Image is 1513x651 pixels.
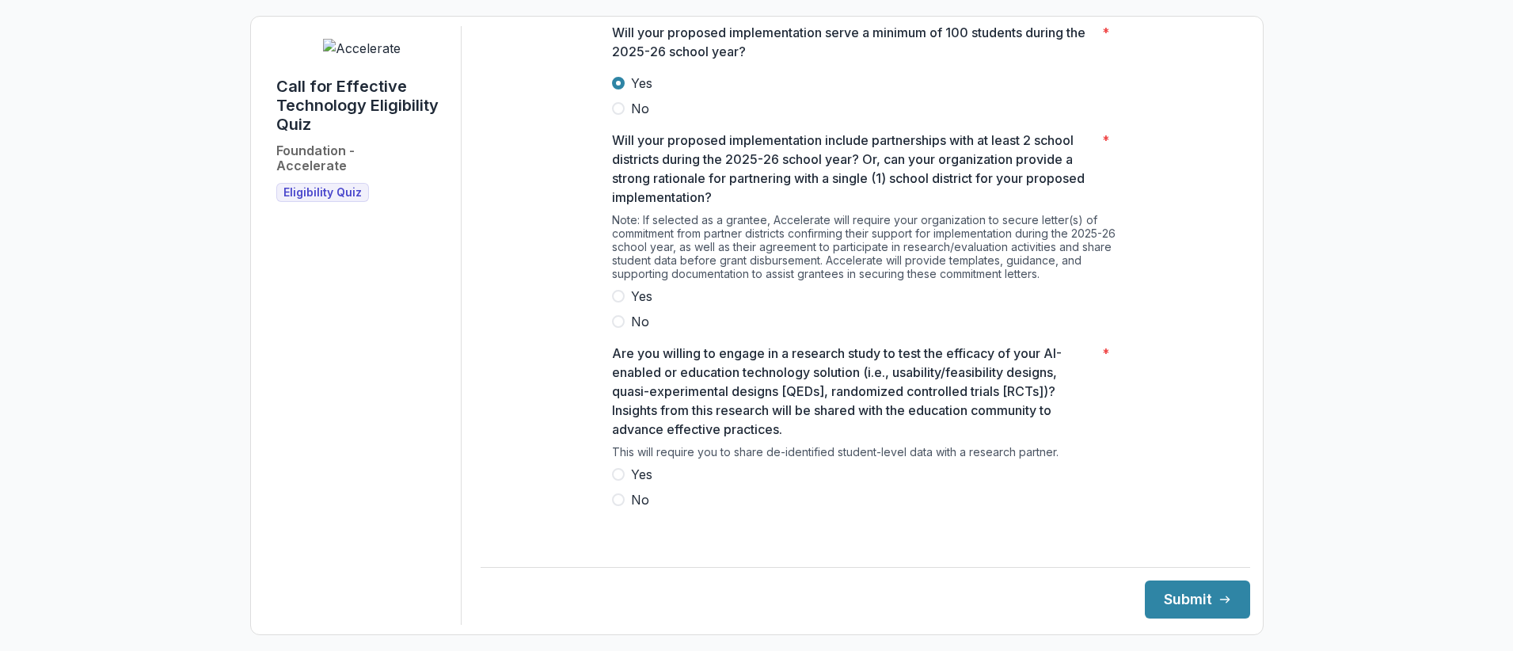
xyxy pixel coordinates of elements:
span: No [631,490,649,509]
div: This will require you to share de-identified student-level data with a research partner. [612,445,1119,465]
span: No [631,99,649,118]
span: Eligibility Quiz [283,186,362,200]
button: Submit [1145,581,1250,619]
h2: Foundation - Accelerate [276,143,355,173]
p: Are you willing to engage in a research study to test the efficacy of your AI-enabled or educatio... [612,344,1096,439]
img: Accelerate [323,39,401,58]
div: Note: If selected as a grantee, Accelerate will require your organization to secure letter(s) of ... [612,213,1119,287]
p: Will your proposed implementation include partnerships with at least 2 school districts during th... [612,131,1096,207]
span: Yes [631,74,652,93]
span: Yes [631,287,652,306]
p: Will your proposed implementation serve a minimum of 100 students during the 2025-26 school year? [612,23,1096,61]
h1: Call for Effective Technology Eligibility Quiz [276,77,448,134]
span: No [631,312,649,331]
span: Yes [631,465,652,484]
